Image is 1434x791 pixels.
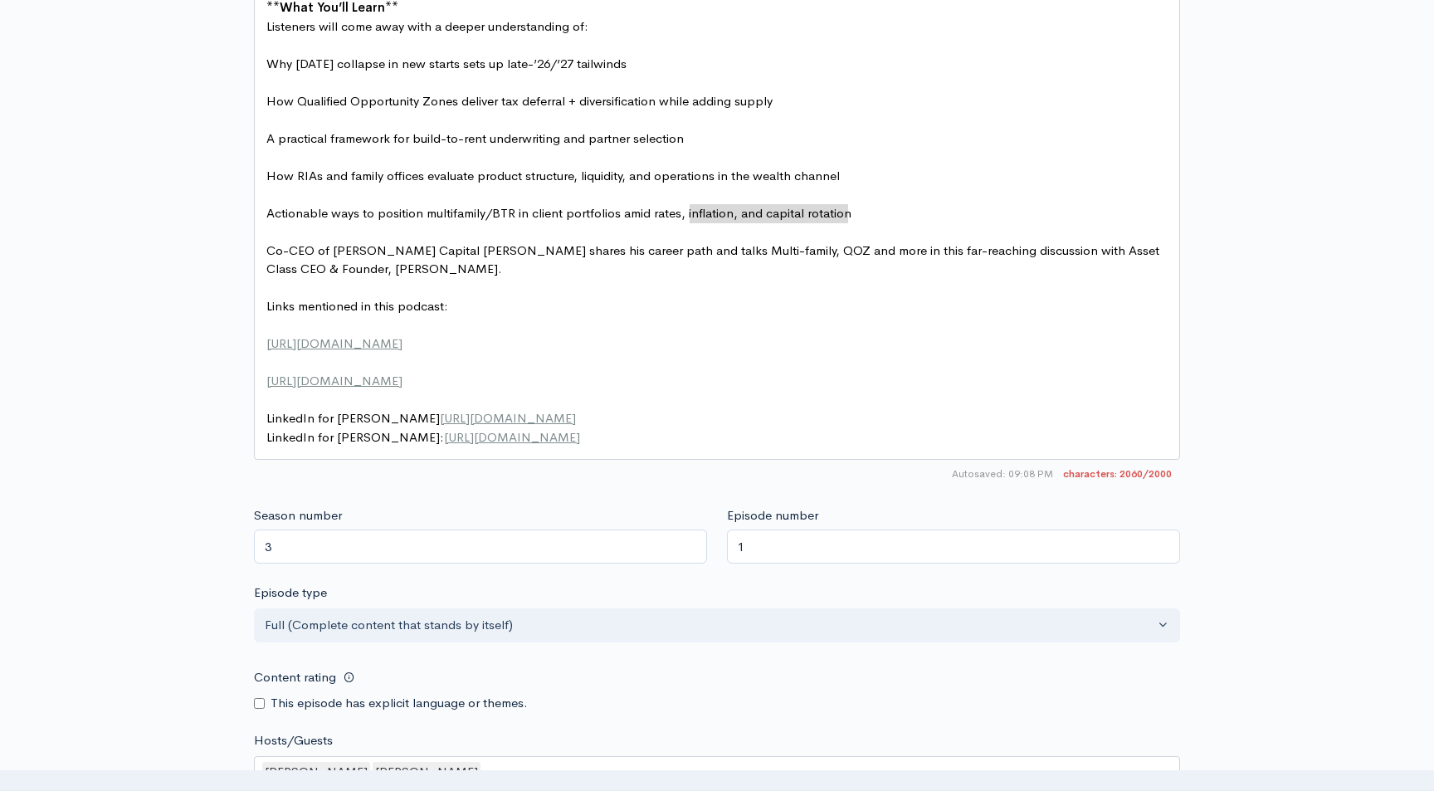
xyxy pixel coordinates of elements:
div: Full (Complete content that stands by itself) [265,616,1154,635]
label: This episode has explicit language or themes. [271,694,528,713]
button: Full (Complete content that stands by itself) [254,608,1180,642]
span: [URL][DOMAIN_NAME] [266,373,402,388]
label: Episode type [254,583,327,603]
span: [URL][DOMAIN_NAME] [444,429,580,445]
span: [URL][DOMAIN_NAME] [440,410,576,426]
label: Episode number [727,506,818,525]
span: Co-CEO of [PERSON_NAME] Capital [PERSON_NAME] shares his career path and talks Multi-family, QOZ ... [266,242,1163,277]
span: [URL][DOMAIN_NAME] [266,335,402,351]
span: 2060/2000 [1063,466,1172,481]
label: Hosts/Guests [254,731,333,750]
div: [PERSON_NAME] [262,762,370,783]
span: nflation, and capital rotation [691,205,851,221]
div: [PERSON_NAME] [373,762,480,783]
label: Content rating [254,661,336,695]
span: Actionable ways to position multifamily/BTR in client portfolios amid rates, i [266,205,851,221]
label: Season number [254,506,342,525]
input: Enter season number for this episode [254,530,707,564]
span: LinkedIn for [PERSON_NAME]: [266,429,580,445]
span: How Qualified Opportunity Zones deliver tax deferral + diversification while adding supply [266,93,773,109]
span: Autosaved: 09:08 PM [952,466,1053,481]
span: A practical framework for build-to-rent underwriting and partner selection [266,130,684,146]
input: Enter episode number [727,530,1180,564]
span: LinkedIn for [PERSON_NAME] [266,410,576,426]
span: Listeners will come away with a deeper understanding of: [266,18,588,34]
span: Links mentioned in this podcast: [266,298,448,314]
span: How RIAs and family offices evaluate product structure, liquidity, and operations in the wealth c... [266,168,840,183]
span: Why [DATE] collapse in new starts sets up late-’26/’27 tailwinds [266,56,627,71]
